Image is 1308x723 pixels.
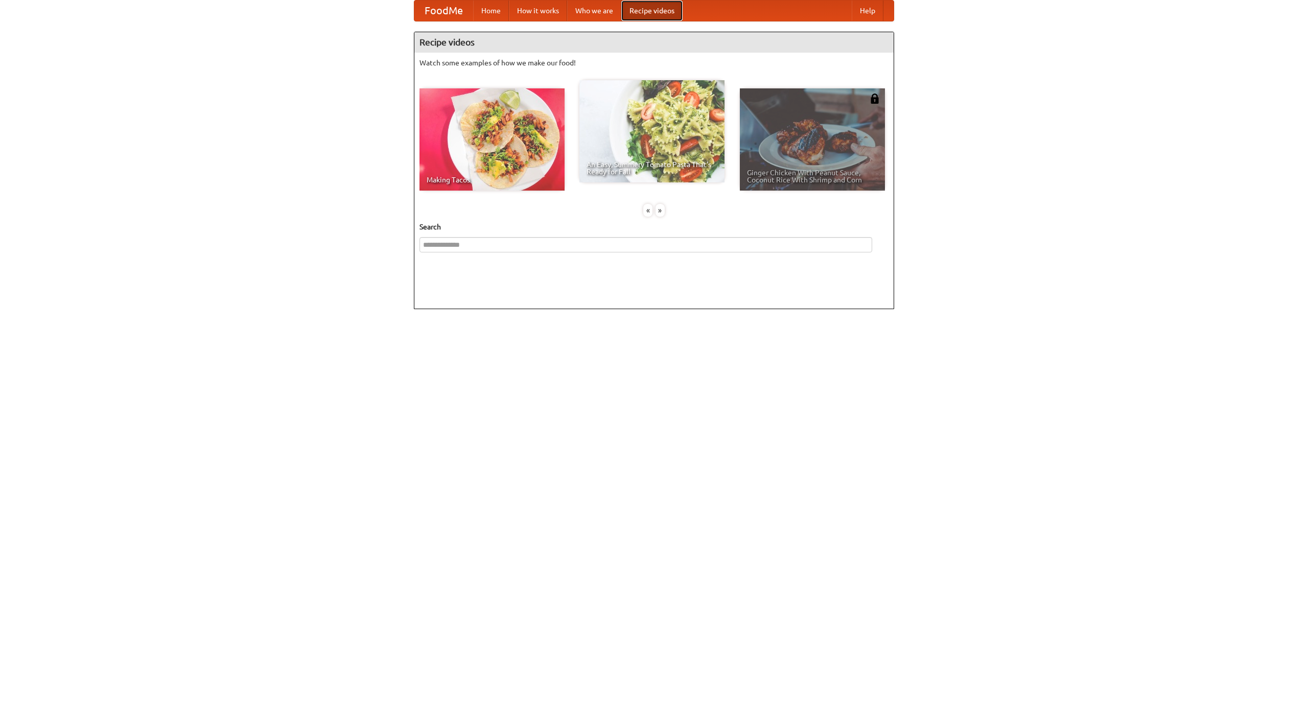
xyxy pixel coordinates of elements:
div: » [656,204,665,217]
a: Home [473,1,509,21]
p: Watch some examples of how we make our food! [419,58,889,68]
div: « [643,204,652,217]
a: Who we are [567,1,621,21]
a: Help [852,1,883,21]
img: 483408.png [870,94,880,104]
a: FoodMe [414,1,473,21]
a: Recipe videos [621,1,683,21]
h5: Search [419,222,889,232]
a: How it works [509,1,567,21]
a: Making Tacos [419,88,565,191]
a: An Easy, Summery Tomato Pasta That's Ready for Fall [579,80,725,182]
span: Making Tacos [427,176,557,183]
span: An Easy, Summery Tomato Pasta That's Ready for Fall [587,161,717,175]
h4: Recipe videos [414,32,894,53]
